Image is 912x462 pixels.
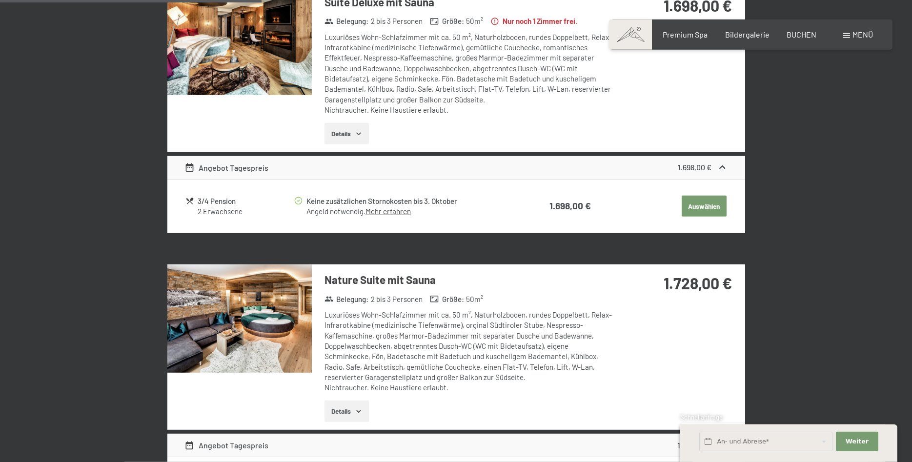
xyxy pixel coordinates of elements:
[836,432,878,452] button: Weiter
[167,434,745,457] div: Angebot Tagespreis1.728,00 €
[324,310,615,393] div: Luxuriöses Wohn-Schlafzimmer mit ca. 50 m², Naturholzboden, rundes Doppelbett, Relax-Infrarotkabi...
[324,16,369,26] strong: Belegung :
[184,440,268,451] div: Angebot Tagespreis
[306,206,509,217] div: Angeld notwendig.
[466,294,483,304] span: 50 m²
[430,16,464,26] strong: Größe :
[682,196,727,217] button: Auswählen
[184,162,268,174] div: Angebot Tagespreis
[198,196,293,207] div: 3/4 Pension
[663,30,708,39] a: Premium Spa
[324,401,369,422] button: Details
[198,206,293,217] div: 2 Erwachsene
[725,30,770,39] a: Bildergalerie
[167,264,312,373] img: mss_renderimg.php
[664,274,732,292] strong: 1.728,00 €
[490,16,577,26] strong: Nur noch 1 Zimmer frei.
[430,294,464,304] strong: Größe :
[466,16,483,26] span: 50 m²
[852,30,873,39] span: Menü
[365,207,411,216] a: Mehr erfahren
[324,272,615,287] h3: Nature Suite mit Sauna
[324,123,369,144] button: Details
[549,200,591,211] strong: 1.698,00 €
[306,196,509,207] div: Keine zusätzlichen Stornokosten bis 3. Oktober
[371,294,423,304] span: 2 bis 3 Personen
[846,437,869,446] span: Weiter
[324,294,369,304] strong: Belegung :
[371,16,423,26] span: 2 bis 3 Personen
[680,413,723,421] span: Schnellanfrage
[787,30,816,39] a: BUCHEN
[678,162,711,172] strong: 1.698,00 €
[324,32,615,115] div: Luxuriöses Wohn-Schlafzimmer mit ca. 50 m², Naturholzboden, rundes Doppelbett, Relax-Infrarotkabi...
[167,156,745,180] div: Angebot Tagespreis1.698,00 €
